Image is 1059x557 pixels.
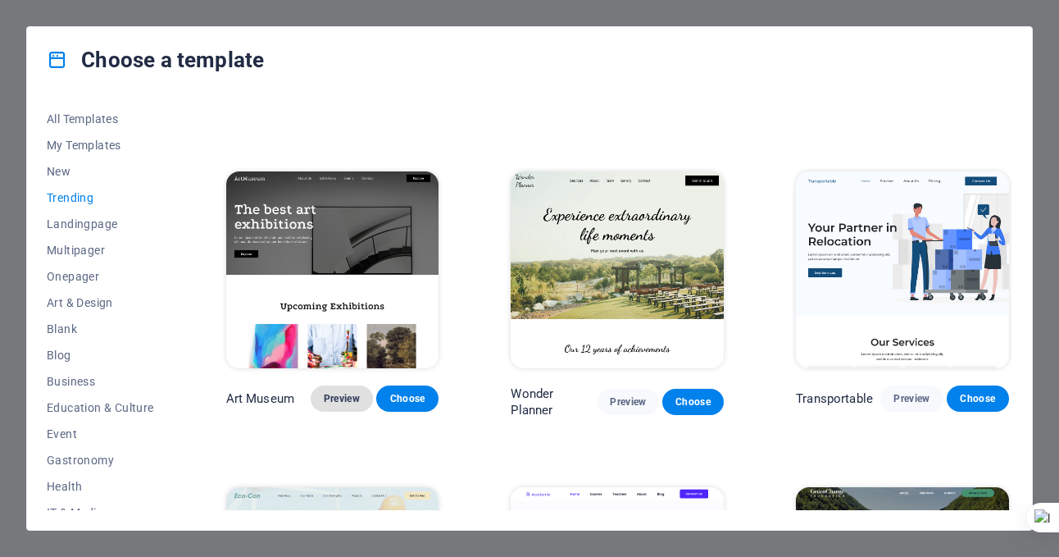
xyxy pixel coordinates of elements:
[47,316,154,342] button: Blank
[47,211,154,237] button: Landingpage
[511,386,597,418] p: Wonder Planner
[598,389,659,415] button: Preview
[47,500,154,526] button: IT & Media
[226,171,439,368] img: Art Museum
[376,386,439,412] button: Choose
[47,270,154,283] span: Onepager
[47,47,264,73] h4: Choose a template
[47,395,154,421] button: Education & Culture
[47,342,154,368] button: Blog
[47,375,154,388] span: Business
[47,401,154,414] span: Education & Culture
[47,106,154,132] button: All Templates
[226,390,294,407] p: Art Museum
[947,386,1009,412] button: Choose
[880,386,943,412] button: Preview
[47,454,154,467] span: Gastronomy
[324,392,360,405] span: Preview
[662,389,724,415] button: Choose
[47,427,154,441] span: Event
[796,390,873,407] p: Transportable
[47,217,154,231] span: Landingpage
[47,290,154,316] button: Art & Design
[960,392,996,405] span: Choose
[311,386,373,412] button: Preview
[47,237,154,263] button: Multipager
[47,185,154,211] button: Trending
[389,392,425,405] span: Choose
[47,139,154,152] span: My Templates
[47,322,154,336] span: Blank
[47,191,154,204] span: Trending
[47,263,154,290] button: Onepager
[47,480,154,493] span: Health
[611,395,646,409] span: Preview
[47,132,154,158] button: My Templates
[47,244,154,257] span: Multipager
[893,392,929,405] span: Preview
[47,421,154,447] button: Event
[47,447,154,473] button: Gastronomy
[47,296,154,309] span: Art & Design
[47,112,154,126] span: All Templates
[47,349,154,362] span: Blog
[796,171,1009,368] img: Transportable
[47,506,154,519] span: IT & Media
[47,158,154,185] button: New
[47,473,154,500] button: Health
[47,368,154,395] button: Business
[511,171,724,368] img: Wonder Planner
[47,165,154,178] span: New
[675,395,711,409] span: Choose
